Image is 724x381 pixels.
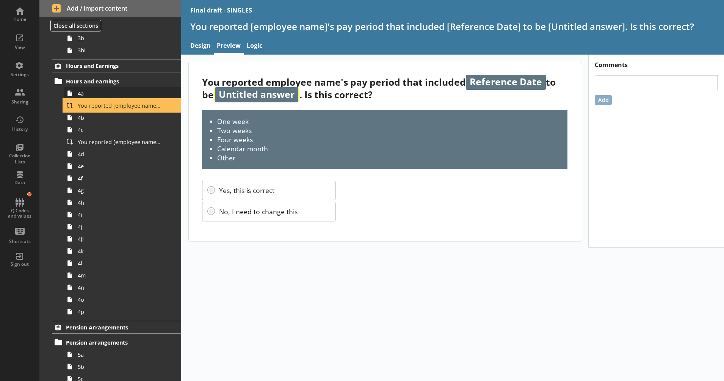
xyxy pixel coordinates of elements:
div: History [6,126,33,132]
span: You reported [employee name]'s basic pay earned for work carried out in the pay period that inclu... [78,138,161,146]
a: 4p [64,306,181,318]
span: 4f [78,175,161,182]
span: 4ji [78,235,161,243]
a: 4o [64,293,181,306]
li: Hours and earnings4aYou reported [employee name]'s pay period that included [Reference Date] to b... [55,75,181,318]
span: 4b [78,114,161,121]
span: Hours and earnings [66,78,158,85]
a: Design [187,38,214,55]
a: 4e [64,160,181,172]
a: 4j [64,221,181,233]
a: Logic [244,38,265,55]
a: 4k [64,245,181,257]
button: Close all sections [50,20,101,31]
span: 4d [78,151,161,158]
a: 3bi [64,44,181,56]
a: 4c [64,124,181,136]
a: 4d [64,148,181,160]
div: Collection Lists [6,153,33,165]
a: Pension arrangements [52,336,181,348]
a: 4a [64,87,181,99]
span: 3b [78,34,161,42]
div: Settings [6,72,33,78]
h1: Comments [589,55,724,69]
span: Pension arrangements [66,339,158,346]
a: You reported [employee name]'s basic pay earned for work carried out in the pay period that inclu... [64,136,181,148]
a: 4m [64,269,181,281]
span: 4h [78,199,161,206]
li: Other [217,153,561,162]
a: Pension Arrangements [52,321,181,334]
div: Q Codes and values [6,208,33,219]
div: Final draft - SINGLES [190,6,252,14]
div: Data [6,180,33,186]
a: You reported [employee name]'s pay period that included [Reference Date] to be [Untitled answer].... [64,99,181,111]
a: 4b [64,111,181,124]
li: One week [217,117,561,126]
li: Calendar month [217,144,561,153]
span: 4n [78,284,161,291]
span: 4l [78,260,161,267]
h1: You reported [employee name]'s pay period that included [Reference Date] to be [Untitled answer].... [190,20,715,32]
span: Hours and Earnings [66,62,158,69]
div: You reported employee name's pay period that included to be . Is this correct? [202,76,567,101]
span: 4e [78,163,161,170]
div: Sharing [6,99,33,105]
span: Add / import content [52,4,168,13]
a: 4ji [64,233,181,245]
span: 4i [78,211,161,218]
a: 4h [64,196,181,209]
div: View [6,44,33,50]
span: 4g [78,187,161,194]
span: 5a [78,351,161,358]
a: Hours and Earnings [52,60,181,72]
span: Reference Date [466,75,546,90]
span: Untitled answer [215,87,298,102]
span: 4a [78,90,161,97]
div: Sign out [6,261,33,267]
span: You reported [employee name]'s pay period that included [Reference Date] to be [Untitled answer].... [78,102,161,109]
a: 4g [64,184,181,196]
li: Hours and EarningsHours and earnings4aYou reported [employee name]'s pay period that included [Re... [39,60,181,318]
span: 4m [78,272,161,279]
a: 3b [64,32,181,44]
span: 4k [78,248,161,255]
a: 4n [64,281,181,293]
span: 5b [78,363,161,370]
span: Pension Arrangements [66,324,158,331]
span: 4c [78,126,161,133]
span: 4p [78,308,161,315]
div: Home [6,16,33,22]
a: 4i [64,209,181,221]
span: 4o [78,296,161,303]
a: Preview [214,38,244,55]
div: Shortcuts [6,238,33,245]
a: Hours and earnings [52,75,181,87]
span: 3bi [78,47,161,54]
span: 4j [78,223,161,230]
li: Two weeks [217,126,561,135]
a: 5b [64,361,181,373]
li: Four weeks [217,135,561,144]
a: 4l [64,257,181,269]
a: 5a [64,348,181,361]
a: 4f [64,172,181,184]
